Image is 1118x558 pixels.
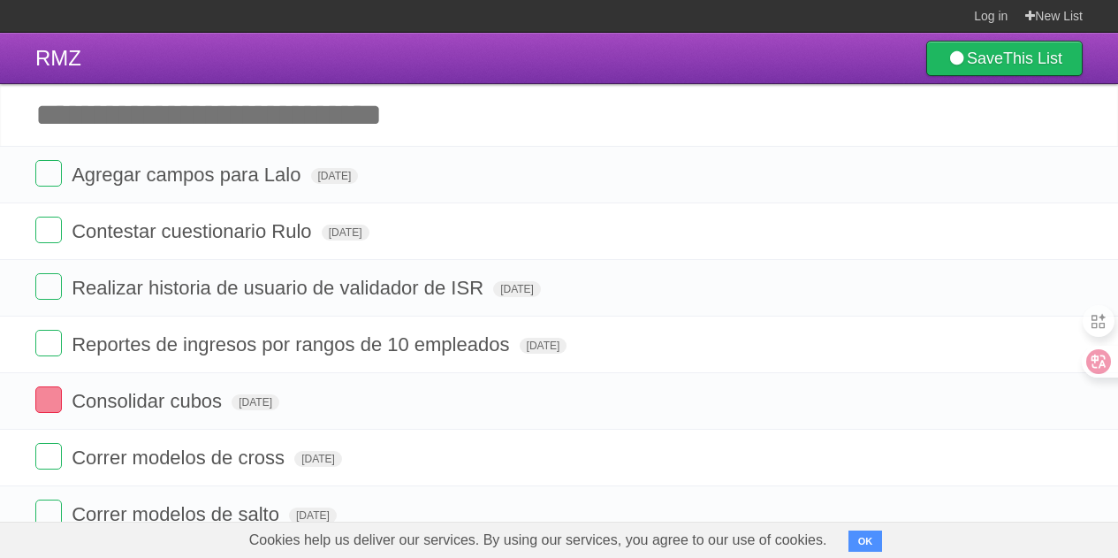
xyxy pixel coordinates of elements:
[72,390,226,412] span: Consolidar cubos
[72,164,305,186] span: Agregar campos para Lalo
[72,447,289,469] span: Correr modelos de cross
[520,338,567,354] span: [DATE]
[72,503,284,525] span: Correr modelos de salto
[35,500,62,526] label: Done
[493,281,541,297] span: [DATE]
[72,333,513,355] span: Reportes de ingresos por rangos de 10 empleados
[322,225,369,241] span: [DATE]
[35,273,62,300] label: Done
[232,394,279,410] span: [DATE]
[72,220,316,242] span: Contestar cuestionario Rulo
[289,508,337,524] span: [DATE]
[35,443,62,470] label: Done
[35,330,62,356] label: Done
[311,168,359,184] span: [DATE]
[35,46,81,70] span: RMZ
[35,217,62,243] label: Done
[232,523,845,558] span: Cookies help us deliver our services. By using our services, you agree to our use of cookies.
[35,160,62,187] label: Done
[294,451,342,467] span: [DATE]
[72,277,488,299] span: Realizar historia de usuario de validador de ISR
[926,41,1083,76] a: SaveThis List
[848,531,883,552] button: OK
[35,386,62,413] label: Done
[1003,50,1062,67] b: This List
